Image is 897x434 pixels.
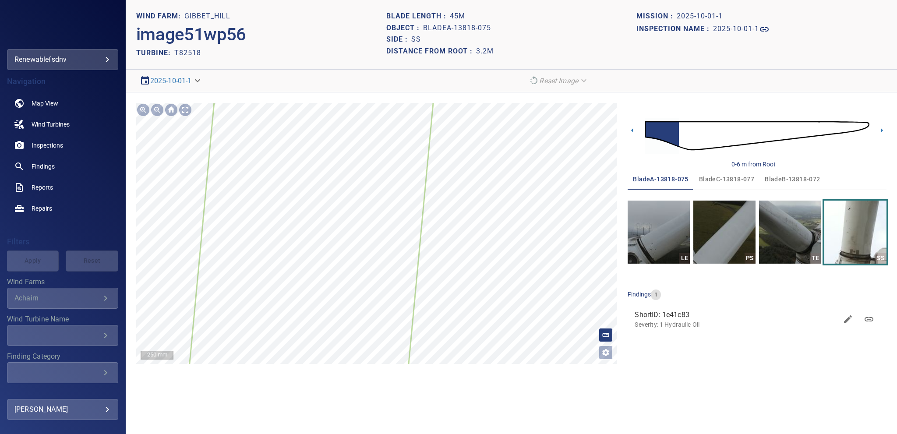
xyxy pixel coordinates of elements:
[7,93,118,114] a: map noActive
[765,174,820,185] span: bladeB-13818-072
[411,35,421,44] h1: SS
[386,47,476,56] h1: Distance from root :
[677,12,723,21] h1: 2025-10-01-1
[136,24,246,45] h2: image51wp56
[635,310,837,320] span: ShortID: 1e41c83
[150,103,164,117] div: Zoom out
[633,174,688,185] span: bladeA-13818-075
[731,160,776,169] div: 0-6 m from Root
[31,22,95,31] img: renewablefsdnv-logo
[14,53,111,67] div: renewablefsdnv
[32,99,58,108] span: Map View
[7,114,118,135] a: windturbines noActive
[7,353,118,360] label: Finding Category
[32,204,52,213] span: Repairs
[539,77,578,85] em: Reset Image
[7,288,118,309] div: Wind Farms
[628,291,651,298] span: findings
[7,198,118,219] a: repairs noActive
[136,73,206,88] div: 2025-10-01-1
[386,24,423,32] h1: Object :
[178,103,192,117] div: Toggle full page
[7,77,118,86] h4: Navigation
[7,177,118,198] a: reports noActive
[679,253,690,264] div: LE
[525,73,592,88] div: Reset Image
[136,49,174,57] h2: TURBINE:
[636,12,677,21] h1: Mission :
[136,103,150,117] div: Zoom in
[32,162,55,171] span: Findings
[14,294,100,302] div: Achairn
[386,35,411,44] h1: Side :
[651,291,661,299] span: 1
[7,237,118,246] h4: Filters
[386,12,450,21] h1: Blade length :
[636,25,713,33] h1: Inspection name :
[699,174,754,185] span: bladeC-13818-077
[713,24,770,35] a: 2025-10-01-1
[759,201,821,264] a: TE
[7,279,118,286] label: Wind Farms
[7,135,118,156] a: inspections noActive
[876,253,886,264] div: SS
[635,320,837,329] p: Severity: 1 Hydraulic Oil
[32,120,70,129] span: Wind Turbines
[150,77,192,85] a: 2025-10-01-1
[7,316,118,323] label: Wind Turbine Name
[32,141,63,150] span: Inspections
[628,201,690,264] a: LE
[810,253,821,264] div: TE
[32,183,53,192] span: Reports
[713,25,759,33] h1: 2025-10-01-1
[423,24,491,32] h1: bladeA-13818-075
[174,49,201,57] h2: T82518
[7,49,118,70] div: renewablefsdnv
[7,325,118,346] div: Wind Turbine Name
[693,201,756,264] a: PS
[7,362,118,383] div: Finding Category
[745,253,756,264] div: PS
[824,201,886,264] a: SS
[645,109,869,163] img: d
[136,12,184,21] h1: WIND FARM:
[164,103,178,117] div: Go home
[599,346,613,360] button: Open image filters and tagging options
[450,12,465,21] h1: 45m
[14,402,111,416] div: [PERSON_NAME]
[184,12,230,21] h1: Gibbet_Hill
[476,47,494,56] h1: 3.2m
[7,156,118,177] a: findings noActive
